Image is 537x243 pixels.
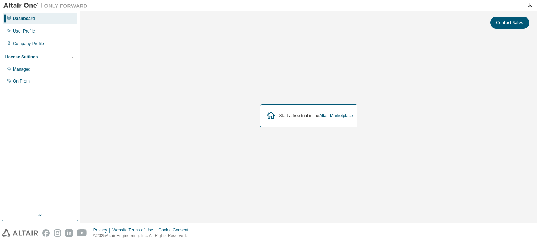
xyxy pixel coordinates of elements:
[77,229,87,237] img: youtube.svg
[93,233,193,239] p: © 2025 Altair Engineering, Inc. All Rights Reserved.
[13,66,30,72] div: Managed
[112,227,158,233] div: Website Terms of Use
[54,229,61,237] img: instagram.svg
[5,54,38,60] div: License Settings
[319,113,353,118] a: Altair Marketplace
[3,2,91,9] img: Altair One
[2,229,38,237] img: altair_logo.svg
[13,16,35,21] div: Dashboard
[279,113,353,119] div: Start a free trial in the
[13,28,35,34] div: User Profile
[13,41,44,47] div: Company Profile
[93,227,112,233] div: Privacy
[158,227,192,233] div: Cookie Consent
[42,229,50,237] img: facebook.svg
[13,78,30,84] div: On Prem
[65,229,73,237] img: linkedin.svg
[490,17,529,29] button: Contact Sales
